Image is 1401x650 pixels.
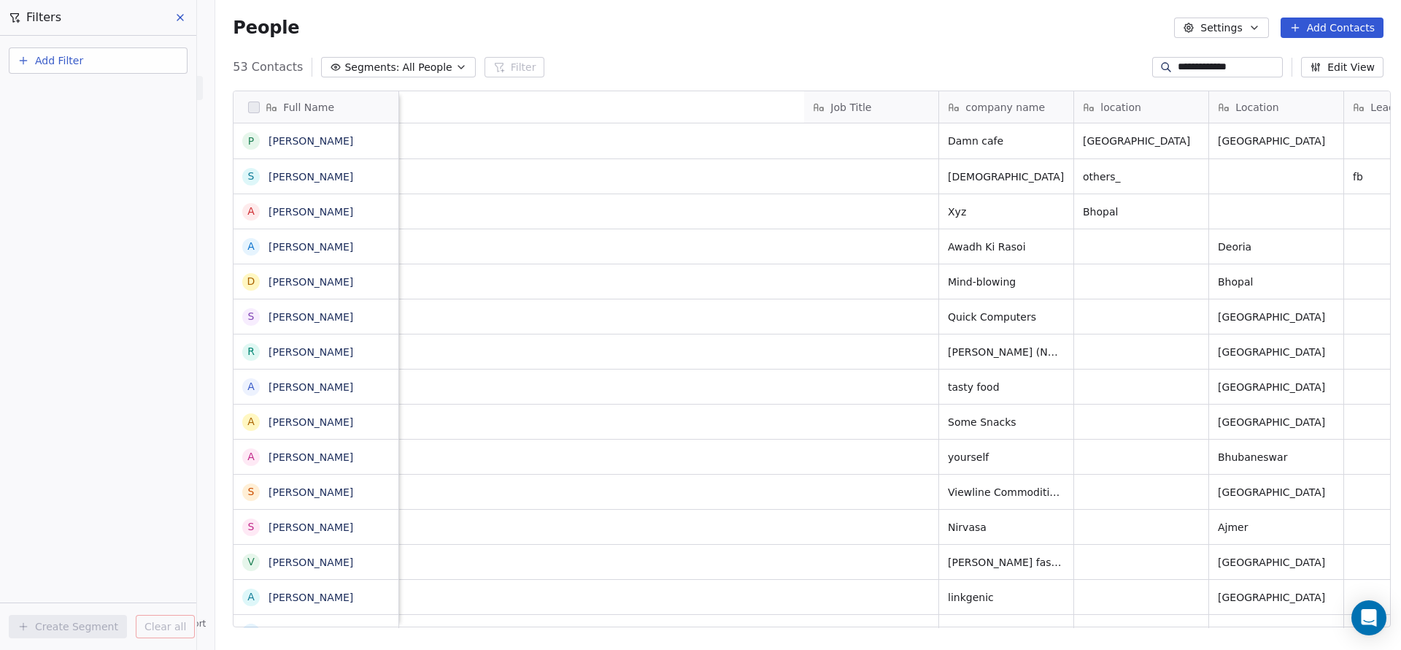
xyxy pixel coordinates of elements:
span: [DEMOGRAPHIC_DATA] [948,169,1065,184]
span: Damn cafe [948,134,1065,148]
a: [PERSON_NAME] [269,311,353,323]
span: Viewline Commodities Pvt Ltd [948,485,1065,500]
div: S [248,169,255,184]
span: Awadh Ki Rasoi [948,240,1065,254]
span: Ajmer [1218,520,1335,535]
button: Settings [1174,18,1268,38]
span: linkgenic [948,590,1065,605]
div: P [248,134,254,149]
button: Add Contacts [1281,18,1383,38]
span: Xyz [948,204,1065,219]
span: [PERSON_NAME] fast food [948,555,1065,570]
span: Nirvasa [948,520,1065,535]
a: [PERSON_NAME] [269,592,353,603]
span: Quick Computers [948,310,1065,324]
span: tasty food [948,380,1065,394]
a: [PERSON_NAME] [269,276,353,288]
div: A [248,204,255,219]
div: S [248,484,255,500]
span: [GEOGRAPHIC_DATA] [1218,415,1335,429]
div: D [247,274,255,289]
div: Open Intercom Messenger [1351,600,1386,635]
div: location [1074,91,1208,123]
span: [GEOGRAPHIC_DATA] [1218,345,1335,359]
a: [PERSON_NAME] [269,521,353,533]
span: Deoria [1218,240,1335,254]
div: S [248,309,255,324]
span: company name [965,100,1045,115]
div: grid [233,123,399,628]
div: S [248,519,255,535]
button: Filter [485,57,545,77]
div: Location [1209,91,1343,123]
a: [PERSON_NAME] [269,171,353,183]
div: A [248,379,255,394]
button: Edit View [1301,57,1383,77]
span: 53 Contacts [233,58,303,76]
span: others_ [1083,169,1200,184]
a: [PERSON_NAME] [269,346,353,358]
div: A [248,414,255,429]
div: r [247,344,255,359]
span: People [233,17,299,39]
a: [PERSON_NAME] [269,206,353,218]
span: Job Title [830,100,871,115]
div: Job Title [804,91,938,123]
div: B [248,624,255,640]
a: [PERSON_NAME] [269,627,353,638]
span: [GEOGRAPHIC_DATA] [1083,134,1200,148]
span: [GEOGRAPHIC_DATA] [1218,485,1335,500]
span: Full Name [283,100,334,115]
div: A [248,589,255,605]
a: [PERSON_NAME] [269,486,353,498]
div: Full Name [233,91,398,123]
a: [PERSON_NAME] [269,557,353,568]
div: A [248,449,255,464]
span: Bhopal [1083,204,1200,219]
span: [GEOGRAPHIC_DATA] [1218,555,1335,570]
span: Mind-blowing [948,275,1065,289]
span: All People [402,60,452,75]
span: [GEOGRAPHIC_DATA] [1218,380,1335,394]
a: [PERSON_NAME] [269,451,353,463]
span: Location [1235,100,1278,115]
span: Some Snacks [948,415,1065,429]
div: A [248,239,255,254]
span: [GEOGRAPHIC_DATA] [1218,310,1335,324]
span: Bhopal [1218,275,1335,289]
a: [PERSON_NAME] [269,381,353,393]
div: company name [939,91,1073,123]
span: Bhubaneswar [1218,450,1335,464]
span: Segments: [344,60,399,75]
span: yourself [948,450,1065,464]
span: [PERSON_NAME] (NGO) [948,345,1065,359]
span: [GEOGRAPHIC_DATA] [1218,134,1335,148]
span: [GEOGRAPHIC_DATA] [1218,625,1335,640]
a: [PERSON_NAME] [269,416,353,428]
span: angel broking ltd [948,625,1065,640]
a: [PERSON_NAME] [269,241,353,253]
span: location [1100,100,1141,115]
a: [PERSON_NAME] [269,135,353,147]
div: V [248,554,255,570]
span: [GEOGRAPHIC_DATA] [1218,590,1335,605]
